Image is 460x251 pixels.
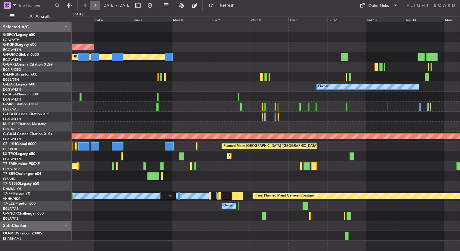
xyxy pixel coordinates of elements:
span: T7-N1960 [3,182,20,186]
a: EGGW/LTN [3,57,21,62]
a: EGGW/LTN [3,97,21,102]
a: LGAV/ATH [3,38,19,42]
div: Quick Links [368,3,389,9]
a: M-OUSECitation Mustang [3,122,47,126]
div: Thu 11 [288,17,327,22]
div: Sat 13 [366,17,405,22]
a: EGGW/LTN [3,157,21,161]
button: Refresh [206,1,242,10]
div: Mon 8 [172,17,211,22]
span: T7-LZZI [3,202,15,206]
img: arrow-gray.svg [168,194,172,197]
span: G-SIRS [3,103,14,106]
a: LTBA/ISL [3,177,17,181]
div: Planned Maint [GEOGRAPHIC_DATA] ([GEOGRAPHIC_DATA]) [223,142,318,151]
a: G-LEAXCessna Citation XLS [3,113,49,116]
a: T7-LZZIPraetor 600 [3,202,36,206]
input: Trip Number [18,1,53,10]
span: G-GAAL [3,132,17,136]
a: G-LEGCLegacy 600 [3,83,35,86]
div: Fri 12 [327,17,366,22]
a: G-JAGAPhenom 300 [3,93,38,96]
span: G-JAGA [3,93,17,96]
a: EHAM/AMS [3,236,21,241]
span: T7-EMI [3,162,15,166]
a: G-FOMOGlobal 6000 [3,53,39,57]
a: LFMD/CEQ [3,127,20,132]
a: T7-FFIFalcon 7X [3,192,30,196]
a: EGGW/LTN [3,48,21,52]
div: [DATE] [73,12,83,17]
a: EGGW/LTN [3,137,21,141]
span: T7-BRE [3,172,15,176]
a: EGLF/FAB [3,206,19,211]
span: G-GARE [3,63,17,67]
div: Sat 6 [94,17,133,22]
a: G-GAALCessna Citation XLS+ [3,132,53,136]
div: Wed 10 [250,17,288,22]
span: G-LEGC [3,83,16,86]
button: Quick Links [356,1,401,10]
a: G-SIRSCitation Excel [3,103,38,106]
a: VHHH/HKG [3,197,21,201]
span: LX-TRO [3,152,16,156]
button: All Aircraft [7,12,65,21]
span: G-ENRG [3,73,17,76]
a: LFMN/NCE [3,167,21,171]
div: Sun 14 [405,17,444,22]
span: CS-JHH [3,142,16,146]
div: Owner [318,82,328,91]
a: LX-TROLegacy 650 [3,152,35,156]
a: EGLF/FAB [3,216,19,221]
a: EGNR/CEG [3,67,21,72]
a: G-ENRGPraetor 600 [3,73,37,76]
span: Refresh [215,3,240,8]
a: OO-MCWFalcon 2000S [3,232,42,235]
span: G-KGKG [3,43,17,47]
a: T7-BREChallenger 604 [3,172,41,176]
a: EGLF/FAB [3,107,19,112]
a: EGGW/LTN [3,87,21,92]
span: OO-MCW [3,232,20,235]
a: CS-JHHGlobal 6000 [3,142,36,146]
span: T7-FFI [3,192,14,196]
a: DNMM/LOS [3,187,22,191]
div: Fri 5 [55,17,94,22]
span: G-VNOR [3,212,18,215]
span: M-OUSE [3,122,17,126]
a: EGSS/STN [3,77,19,82]
div: Sun 7 [133,17,172,22]
div: Planned Maint Tianjin ([GEOGRAPHIC_DATA]) [254,191,325,200]
a: EGGW/LTN [3,117,21,122]
div: Tue 9 [211,17,250,22]
a: T7-N1960Legacy 650 [3,182,39,186]
span: G-SPCY [3,33,16,37]
a: G-SPCYLegacy 650 [3,33,35,37]
span: G-FOMO [3,53,18,57]
a: G-KGKGLegacy 600 [3,43,36,47]
span: [DATE] - [DATE] [102,3,131,8]
a: LFPB/LBG [3,147,19,151]
div: Planned Maint Dusseldorf [228,152,268,161]
div: Owner [223,201,234,210]
a: T7-EMIHawker 900XP [3,162,40,166]
a: G-VNORChallenger 650 [3,212,44,215]
a: G-GARECessna Citation XLS+ [3,63,53,67]
div: Planned Maint Geneva (Cointrin) [264,191,314,200]
span: G-LEAX [3,113,16,116]
span: All Aircraft [16,14,64,19]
